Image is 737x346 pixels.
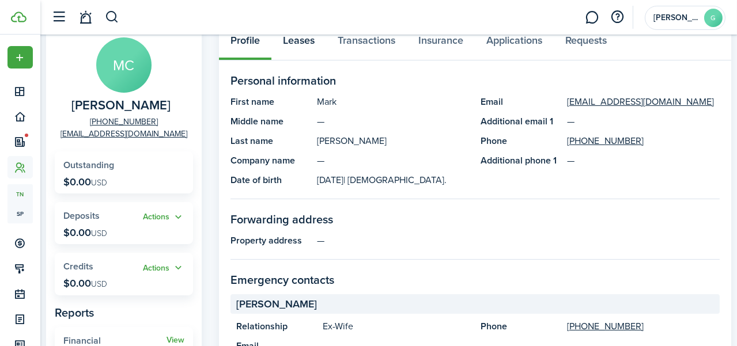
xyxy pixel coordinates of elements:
[481,134,562,148] panel-main-title: Phone
[481,115,562,128] panel-main-title: Additional email 1
[475,26,554,60] a: Applications
[326,26,407,60] a: Transactions
[91,227,107,239] span: USD
[568,320,644,333] a: [PHONE_NUMBER]
[230,115,311,128] panel-main-title: Middle name
[317,115,470,128] panel-main-description: —
[230,95,311,109] panel-main-title: First name
[91,177,107,189] span: USD
[7,184,33,204] a: tn
[323,320,470,333] panel-main-description: Ex-Wife
[63,336,167,346] widget-stats-title: Financial
[230,134,311,148] panel-main-title: Last name
[704,9,723,27] avatar-text: G
[608,7,628,27] button: Open resource center
[63,227,107,238] p: $0.00
[167,336,184,345] a: View
[143,261,184,275] button: Open menu
[230,211,720,228] panel-main-section-title: Forwarding address
[63,260,93,273] span: Credits
[63,209,100,222] span: Deposits
[568,95,715,109] a: [EMAIL_ADDRESS][DOMAIN_NAME]
[143,211,184,224] button: Actions
[481,95,562,109] panel-main-title: Email
[143,211,184,224] button: Open menu
[91,278,107,290] span: USD
[343,173,447,187] span: | [DEMOGRAPHIC_DATA].
[554,26,618,60] a: Requests
[61,128,187,140] a: [EMAIL_ADDRESS][DOMAIN_NAME]
[230,173,311,187] panel-main-title: Date of birth
[481,154,562,168] panel-main-title: Additional phone 1
[407,26,475,60] a: Insurance
[63,158,114,172] span: Outstanding
[271,26,326,60] a: Leases
[568,134,644,148] a: [PHONE_NUMBER]
[105,7,119,27] button: Search
[317,234,720,248] panel-main-description: —
[55,304,193,321] panel-main-subtitle: Reports
[481,320,562,333] panel-main-title: Phone
[317,95,470,109] panel-main-description: Mark
[143,261,184,275] button: Actions
[90,116,158,128] a: [PHONE_NUMBER]
[317,134,470,148] panel-main-description: [PERSON_NAME]
[236,320,317,333] panel-main-title: Relationship
[236,296,317,312] span: [PERSON_NAME]
[317,173,470,187] panel-main-description: [DATE]
[230,154,311,168] panel-main-title: Company name
[653,14,700,22] span: Gary
[48,6,70,28] button: Open sidebar
[7,204,33,223] a: sp
[71,98,171,113] span: Mark Capps
[7,46,33,69] button: Open menu
[230,271,720,288] panel-main-section-title: Emergency contacts
[230,72,720,89] panel-main-section-title: Personal information
[317,154,470,168] panel-main-description: —
[11,12,27,22] img: TenantCloud
[230,234,311,248] panel-main-title: Property address
[63,176,107,188] p: $0.00
[75,3,97,32] a: Notifications
[96,37,152,93] avatar-text: MC
[581,3,603,32] a: Messaging
[63,277,107,289] p: $0.00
